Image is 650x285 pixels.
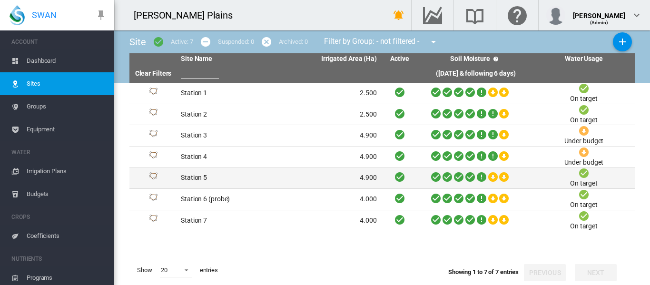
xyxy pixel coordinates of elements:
[575,264,617,281] button: Next
[133,151,173,163] div: Site Id: 4255
[148,215,159,226] img: 1.svg
[631,10,642,21] md-icon: icon-chevron-down
[261,36,272,48] md-icon: icon-cancel
[546,6,565,25] img: profile.jpg
[279,189,381,210] td: 4.000
[490,53,502,65] md-icon: icon-help-circle
[564,137,604,146] div: Under budget
[153,36,164,48] md-icon: icon-checkbox-marked-circle
[279,38,308,46] div: Archived: 0
[32,9,57,21] span: SWAN
[570,94,598,104] div: On target
[448,268,519,275] span: Showing 1 to 7 of 7 entries
[133,215,173,226] div: Site Id: 4258
[196,262,222,278] span: entries
[11,209,107,225] span: CROPS
[129,210,635,232] tr: Site Id: 4258 Station 7 4.000 On target
[279,210,381,231] td: 4.000
[129,83,635,104] tr: Site Id: 4252 Station 1 2.500 On target
[27,183,107,206] span: Budgets
[133,262,156,278] span: Show
[389,6,408,25] button: icon-bell-ring
[428,36,439,48] md-icon: icon-menu-down
[177,189,279,210] td: Station 6 (probe)
[133,130,173,141] div: Site Id: 4254
[200,36,211,48] md-icon: icon-minus-circle
[570,116,598,125] div: On target
[279,53,381,65] th: Irrigated Area (Ha)
[95,10,107,21] md-icon: icon-pin
[133,88,173,99] div: Site Id: 4252
[135,69,172,77] a: Clear Filters
[148,194,159,205] img: 1.svg
[421,10,444,21] md-icon: Go to the Data Hub
[129,104,635,126] tr: Site Id: 4253 Station 2 2.500 On target
[148,151,159,163] img: 1.svg
[613,32,632,51] button: Add New Site, define start date
[317,32,446,51] div: Filter by Group: - not filtered -
[564,158,604,167] div: Under budget
[148,108,159,120] img: 1.svg
[393,10,404,21] md-icon: icon-bell-ring
[171,38,193,46] div: Active: 7
[129,36,146,48] span: Site
[279,83,381,104] td: 2.500
[279,104,381,125] td: 2.500
[27,95,107,118] span: Groups
[11,251,107,266] span: NUTRIENTS
[133,108,173,120] div: Site Id: 4253
[463,10,486,21] md-icon: Search the knowledge base
[177,83,279,104] td: Station 1
[570,179,598,188] div: On target
[11,34,107,49] span: ACCOUNT
[148,88,159,99] img: 1.svg
[570,200,598,210] div: On target
[133,194,173,205] div: Site Id: 4257
[177,53,279,65] th: Site Name
[524,264,566,281] button: Previous
[148,130,159,141] img: 1.svg
[218,38,254,46] div: Suspended: 0
[161,266,167,274] div: 20
[506,10,529,21] md-icon: Click here for help
[590,20,609,25] span: (Admin)
[11,145,107,160] span: WATER
[573,7,625,17] div: [PERSON_NAME]
[533,53,635,65] th: Water Usage
[27,118,107,141] span: Equipment
[133,172,173,184] div: Site Id: 4256
[419,53,533,65] th: Soil Moisture
[617,36,628,48] md-icon: icon-plus
[129,125,635,147] tr: Site Id: 4254 Station 3 4.900 Under budget
[424,32,443,51] button: icon-menu-down
[177,210,279,231] td: Station 7
[27,49,107,72] span: Dashboard
[279,147,381,167] td: 4.900
[177,147,279,167] td: Station 4
[570,222,598,231] div: On target
[27,225,107,247] span: Coefficients
[134,9,241,22] div: [PERSON_NAME] Plains
[129,167,635,189] tr: Site Id: 4256 Station 5 4.900 On target
[177,125,279,146] td: Station 3
[27,160,107,183] span: Irrigation Plans
[279,125,381,146] td: 4.900
[10,5,25,25] img: SWAN-Landscape-Logo-Colour-drop.png
[177,167,279,188] td: Station 5
[279,167,381,188] td: 4.900
[381,53,419,65] th: Active
[129,147,635,168] tr: Site Id: 4255 Station 4 4.900 Under budget
[177,104,279,125] td: Station 2
[419,65,533,83] th: ([DATE] & following 6 days)
[148,172,159,184] img: 1.svg
[129,189,635,210] tr: Site Id: 4257 Station 6 (probe) 4.000 On target
[27,72,107,95] span: Sites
